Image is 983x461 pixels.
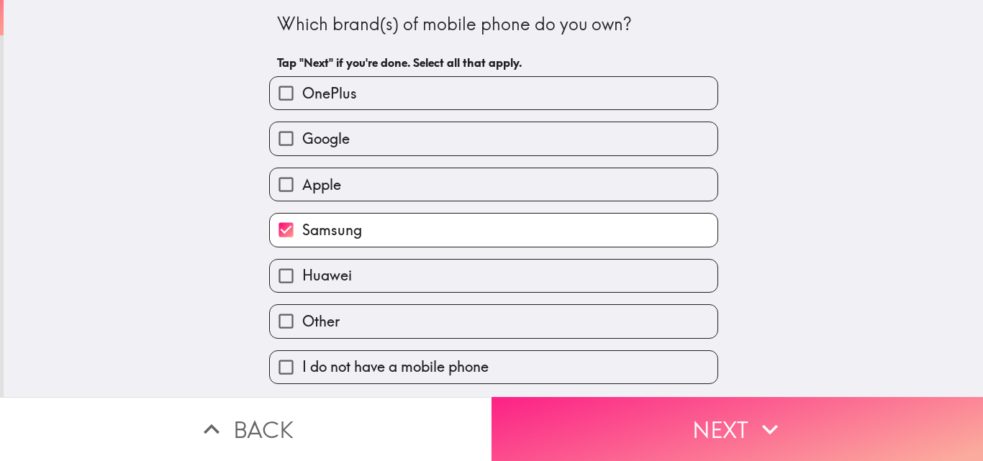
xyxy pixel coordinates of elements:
[277,55,710,70] h6: Tap "Next" if you're done. Select all that apply.
[270,122,717,155] button: Google
[302,220,362,240] span: Samsung
[302,265,352,286] span: Huawei
[277,12,710,37] div: Which brand(s) of mobile phone do you own?
[270,214,717,246] button: Samsung
[302,357,489,377] span: I do not have a mobile phone
[270,305,717,337] button: Other
[270,351,717,383] button: I do not have a mobile phone
[491,397,983,461] button: Next
[302,311,340,332] span: Other
[302,83,357,104] span: OnePlus
[270,77,717,109] button: OnePlus
[302,129,350,149] span: Google
[270,168,717,201] button: Apple
[270,260,717,292] button: Huawei
[302,175,341,195] span: Apple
